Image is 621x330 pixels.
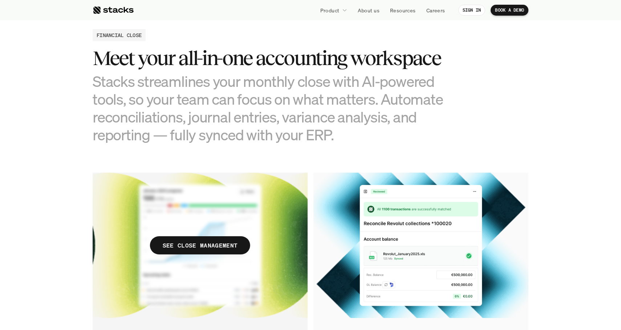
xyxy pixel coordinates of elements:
[93,72,456,144] h3: Stacks streamlines your monthly close with AI-powered tools, so your team can focus on what matte...
[353,4,384,17] a: About us
[93,47,456,69] h3: Meet your all-in-one accounting workspace
[426,7,445,14] p: Careers
[150,236,250,254] span: SEE CLOSE MANAGEMENT
[386,4,420,17] a: Resources
[97,31,142,39] h2: FINANCIAL CLOSE
[495,8,524,13] p: BOOK A DEMO
[463,8,481,13] p: SIGN IN
[422,4,450,17] a: Careers
[491,5,528,16] a: BOOK A DEMO
[358,7,379,14] p: About us
[390,7,416,14] p: Resources
[458,5,486,16] a: SIGN IN
[163,240,238,251] p: SEE CLOSE MANAGEMENT
[86,168,118,173] a: Privacy Policy
[320,7,340,14] p: Product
